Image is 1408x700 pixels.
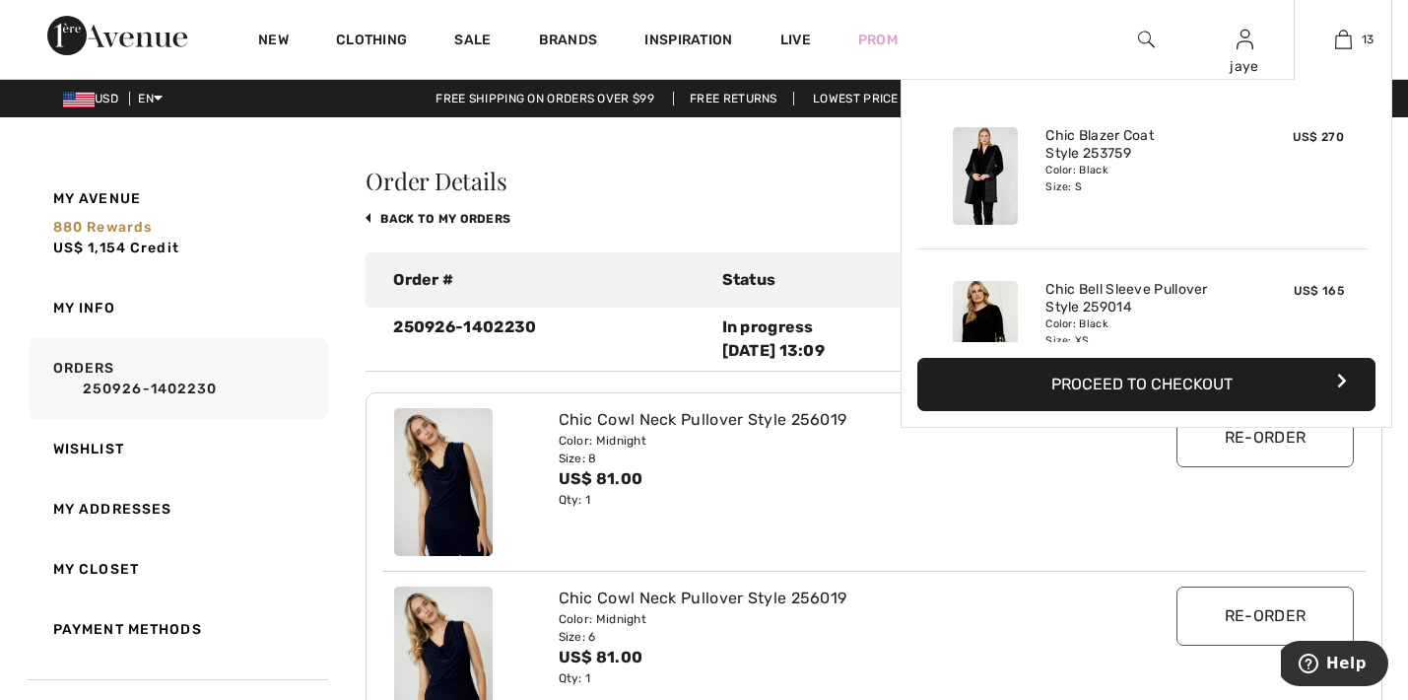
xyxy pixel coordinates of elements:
[1293,130,1344,144] span: US$ 270
[1335,28,1352,51] img: My Bag
[559,432,1108,450] div: Color: Midnight
[26,539,328,599] a: My Closet
[53,188,141,209] span: My Avenue
[644,32,732,52] span: Inspiration
[858,30,898,50] a: Prom
[26,479,328,539] a: My Addresses
[1176,408,1354,467] input: Re-order
[26,338,328,419] a: Orders
[63,92,126,105] span: USD
[953,127,1018,225] img: Chic Blazer Coat Style 253759
[394,408,493,556] img: frank-lyman-tops-midnight_256019c_1_754f_search.jpg
[420,92,670,105] a: Free shipping on orders over $99
[559,491,1108,509] div: Qty: 1
[559,669,1108,687] div: Qty: 1
[710,268,1039,292] div: Status
[1045,163,1240,194] div: Color: Black Size: S
[366,212,510,226] a: back to My Orders
[559,450,1108,467] div: Size: 8
[1196,56,1293,77] div: jaye
[917,358,1375,411] button: Proceed to Checkout
[1237,28,1253,51] img: My Info
[1295,28,1391,51] a: 13
[26,599,328,660] a: Payment Methods
[26,278,328,338] a: My Info
[559,467,1108,491] div: US$ 81.00
[63,92,95,107] img: US Dollar
[1281,641,1388,690] iframe: Opens a widget where you can find more information
[138,92,163,105] span: EN
[336,32,407,52] a: Clothing
[1045,127,1240,163] a: Chic Blazer Coat Style 253759
[559,408,1108,432] div: Chic Cowl Neck Pullover Style 256019
[559,610,1108,628] div: Color: Midnight
[1362,31,1374,48] span: 13
[53,219,152,236] span: 880 rewards
[559,646,1108,669] div: US$ 81.00
[673,92,794,105] a: Free Returns
[953,281,1018,379] img: Chic Bell Sleeve Pullover Style 259014
[1138,28,1155,51] img: search the website
[1045,281,1240,316] a: Chic Bell Sleeve Pullover Style 259014
[559,628,1108,646] div: Size: 6
[780,30,811,50] a: Live
[53,379,321,399] a: 250926-1402230
[1045,316,1240,348] div: Color: Black Size: XS
[454,32,491,52] a: Sale
[26,419,328,479] a: Wishlist
[1237,30,1253,48] a: Sign In
[1176,587,1354,646] input: Re-order
[722,315,1027,363] div: In progress [DATE] 13:09
[366,169,1382,192] h3: Order Details
[381,268,709,292] div: Order #
[258,32,289,52] a: New
[53,240,179,256] span: US$ 1,154 Credit
[559,587,1108,610] div: Chic Cowl Neck Pullover Style 256019
[47,16,187,55] img: 1ère Avenue
[797,92,988,105] a: Lowest Price Guarantee
[1294,284,1344,298] span: US$ 165
[381,315,709,363] div: 250926-1402230
[539,32,598,52] a: Brands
